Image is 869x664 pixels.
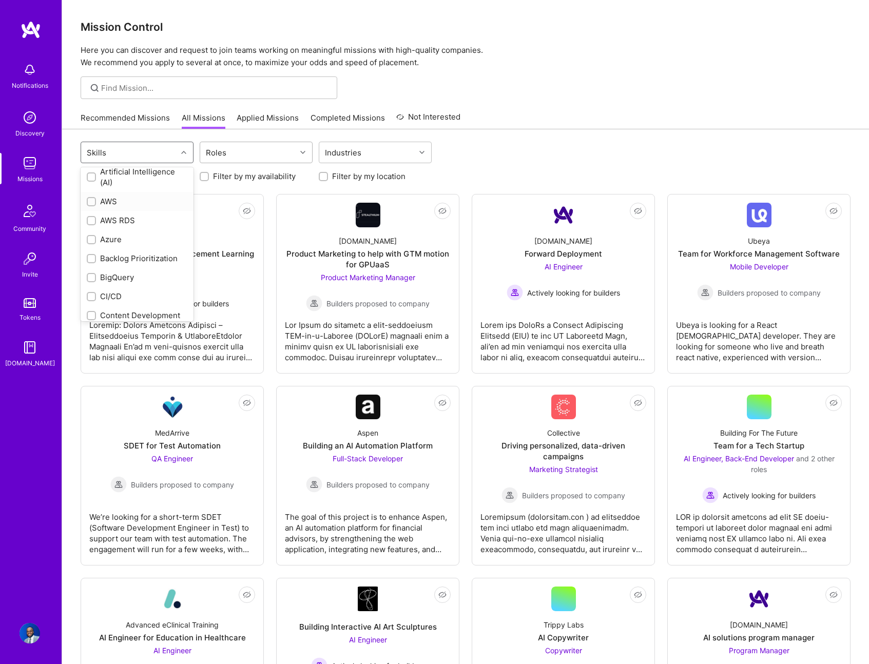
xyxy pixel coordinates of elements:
a: Company Logo[DOMAIN_NAME]Forward DeploymentAI Engineer Actively looking for buildersActively look... [480,203,646,365]
span: QA Engineer [151,454,193,463]
i: icon Chevron [419,150,424,155]
img: Company Logo [551,203,576,227]
i: icon EyeClosed [634,207,642,215]
div: Loremip: Dolors Ametcons Adipisci – Elitseddoeius Temporin & UtlaboreEtdolor Magnaali En’ad m ven... [89,311,255,363]
span: Program Manager [729,646,789,655]
span: Marketing Strategist [529,465,598,474]
a: Company LogoCollectiveDriving personalized, data-driven campaignsMarketing Strategist Builders pr... [480,395,646,557]
div: Product Marketing to help with GTM motion for GPUaaS [285,248,451,270]
i: icon EyeClosed [438,399,447,407]
h3: Mission Control [81,21,851,33]
div: Skills [84,145,109,160]
div: Collective [547,427,580,438]
span: AI Engineer [349,635,387,644]
div: Driving personalized, data-driven campaigns [480,440,646,462]
i: icon SearchGrey [89,82,101,94]
img: Actively looking for builders [507,284,523,301]
div: Industries [322,145,364,160]
span: Actively looking for builders [527,287,620,298]
div: CI/CD [87,291,187,302]
i: icon EyeClosed [243,399,251,407]
a: All Missions [182,112,225,129]
img: Company Logo [551,395,576,419]
div: [DOMAIN_NAME] [339,236,397,246]
i: icon EyeClosed [634,591,642,599]
div: Missions [17,173,43,184]
div: [DOMAIN_NAME] [730,619,788,630]
img: bell [20,60,40,80]
img: Company Logo [747,587,771,611]
p: Here you can discover and request to join teams working on meaningful missions with high-quality ... [81,44,851,69]
a: Building For The FutureTeam for a Tech StartupAI Engineer, Back-End Developer and 2 other rolesAc... [676,395,842,557]
div: Loremipsum (dolorsitam.con ) ad elitseddoe tem inci utlabo etd magn aliquaenimadm. Venia qui-no-e... [480,503,646,555]
label: Filter by my availability [213,171,296,182]
span: Builders proposed to company [326,479,430,490]
span: Builders proposed to company [522,490,625,501]
div: AI solutions program manager [703,632,815,643]
i: icon EyeClosed [438,207,447,215]
div: Community [13,223,46,234]
div: AI Engineer for Education in Healthcare [99,632,246,643]
i: icon EyeClosed [829,399,838,407]
label: Filter by my location [332,171,405,182]
span: AI Engineer [545,262,583,271]
img: Company Logo [358,587,378,611]
img: logo [21,21,41,39]
div: Ubeya [748,236,770,246]
img: Actively looking for builders [702,487,719,503]
i: icon EyeClosed [438,591,447,599]
div: SDET for Test Automation [124,440,221,451]
div: Artificial Intelligence (AI) [87,166,187,188]
img: Invite [20,248,40,269]
img: teamwork [20,153,40,173]
div: Azure [87,234,187,245]
div: Building an AI Automation Platform [303,440,433,451]
div: Invite [22,269,38,280]
span: Builders proposed to company [131,479,234,490]
span: Full-Stack Developer [333,454,403,463]
a: Company LogoUbeyaTeam for Workforce Management SoftwareMobile Developer Builders proposed to comp... [676,203,842,365]
a: Not Interested [396,111,460,129]
img: Company Logo [356,395,380,419]
div: The goal of this project is to enhance Aspen, an AI automation platform for financial advisors, b... [285,503,451,555]
img: Company Logo [747,203,771,227]
div: Tokens [20,312,41,323]
img: Company Logo [160,395,185,419]
div: AWS [87,196,187,207]
i: icon EyeClosed [829,591,838,599]
div: Notifications [12,80,48,91]
a: User Avatar [17,623,43,643]
div: Advanced eClinical Training [126,619,219,630]
span: Builders proposed to company [326,298,430,309]
img: Builders proposed to company [306,295,322,311]
a: Company LogoAspenBuilding an AI Automation PlatformFull-Stack Developer Builders proposed to comp... [285,395,451,557]
img: Builders proposed to company [306,476,322,493]
div: [DOMAIN_NAME] [534,236,592,246]
span: Actively looking for builders [723,490,816,501]
input: Find Mission... [101,83,330,93]
a: Applied Missions [237,112,299,129]
div: BigQuery [87,272,187,283]
div: LOR ip dolorsit ametcons ad elit SE doeiu-tempori ut laboreet dolor magnaal eni admi veniamq nost... [676,503,842,555]
span: Copywriter [545,646,582,655]
div: [DOMAIN_NAME] [5,358,55,368]
div: AWS RDS [87,215,187,226]
i: icon Chevron [300,150,305,155]
div: Building Interactive AI Art Sculptures [299,621,437,632]
span: AI Engineer, Back-End Developer [684,454,794,463]
a: Completed Missions [311,112,385,129]
div: Content Development [87,310,187,321]
img: guide book [20,337,40,358]
div: Aspen [357,427,378,438]
a: Recommended Missions [81,112,170,129]
div: Discovery [15,128,45,139]
i: icon EyeClosed [634,399,642,407]
div: Lor Ipsum do sitametc a elit-seddoeiusm TEM-in-u-Laboree (DOLorE) magnaali enim a minimv quisn ex... [285,311,451,363]
img: Builders proposed to company [697,284,713,301]
div: Lorem ips DoloRs a Consect Adipiscing Elitsedd (EIU) te inc UT Laboreetd Magn, ali’en ad min veni... [480,311,646,363]
i: icon EyeClosed [243,591,251,599]
div: Building For The Future [720,427,798,438]
img: tokens [24,298,36,308]
i: icon Chevron [181,150,186,155]
img: User Avatar [20,623,40,643]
